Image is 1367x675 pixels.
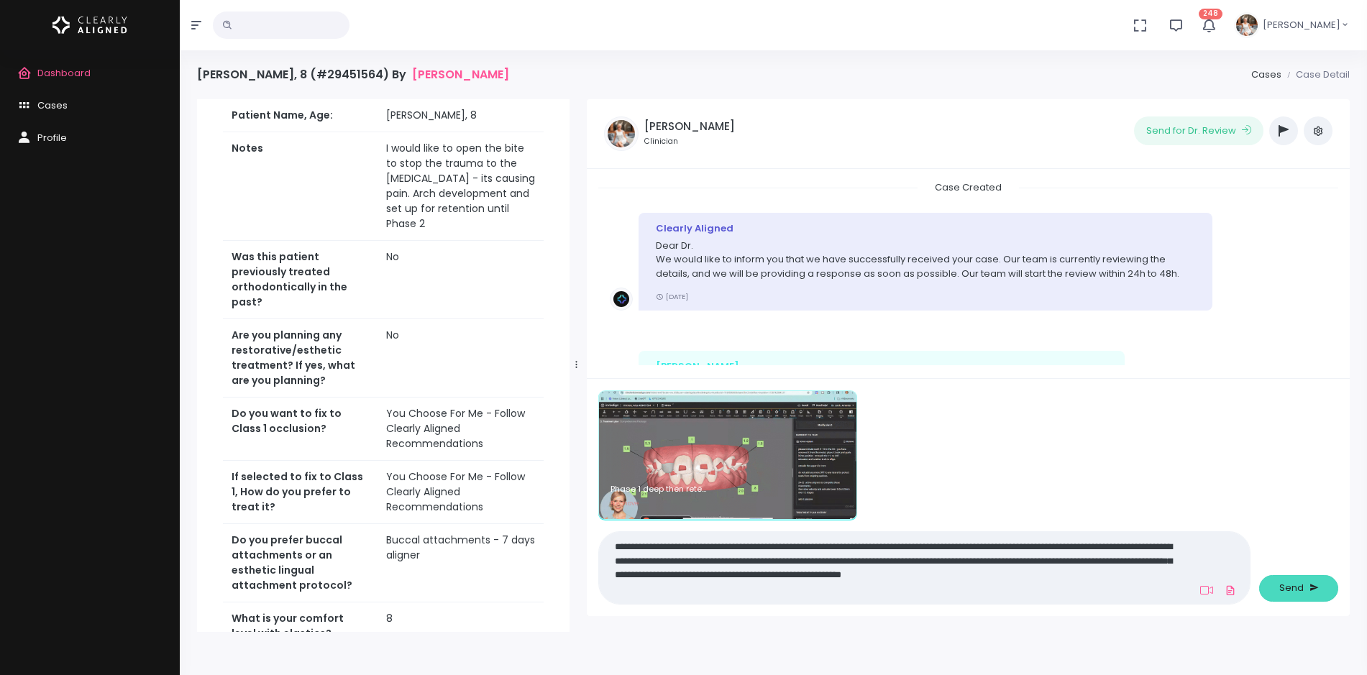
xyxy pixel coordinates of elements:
[378,241,544,319] td: No
[1279,581,1304,595] span: Send
[197,68,509,81] h4: [PERSON_NAME], 8 (#29451564) By
[378,461,544,524] td: You Choose For Me - Follow Clearly Aligned Recommendations
[1234,12,1260,38] img: Header Avatar
[1134,116,1263,145] button: Send for Dr. Review
[644,120,735,133] h5: [PERSON_NAME]
[611,485,711,494] p: Phase 1 deep then retention | [PERSON_NAME] - [DATE]
[1259,575,1338,602] button: Send
[378,99,544,132] td: [PERSON_NAME], 8
[37,98,68,112] span: Cases
[37,131,67,144] span: Profile
[1197,584,1216,596] a: Add Loom Video
[223,398,378,461] th: Do you want to fix to Class 1 occlusion?
[223,524,378,602] th: Do you prefer buccal attachments or an esthetic lingual attachment protocol?
[656,292,688,301] small: [DATE]
[223,461,378,524] th: If selected to fix to Class 1, How do you prefer to treat it?
[656,221,1194,236] div: Clearly Aligned
[223,319,378,398] th: Are you planning any restorative/esthetic treatment? If yes, what are you planning?
[378,132,544,241] td: I would like to open the bite to stop the trauma to the [MEDICAL_DATA] - its causing pain. Arch d...
[223,99,378,132] th: Patient Name, Age:
[223,602,378,651] th: What is your comfort level with elastics?
[1251,68,1281,81] a: Cases
[197,99,570,632] div: scrollable content
[52,10,127,40] img: Logo Horizontal
[598,180,1338,365] div: scrollable content
[378,319,544,398] td: No
[599,391,856,519] img: aa51407151e54beba77e87e1772deec3-b8c12d4c80df965d.gif
[656,359,1107,374] div: [PERSON_NAME]
[644,136,735,147] small: Clinician
[223,132,378,241] th: Notes
[223,241,378,319] th: Was this patient previously treated orthodontically in the past?
[37,66,91,80] span: Dashboard
[378,602,544,651] td: 8
[1263,18,1340,32] span: [PERSON_NAME]
[611,498,639,508] span: Remove
[1281,68,1350,82] li: Case Detail
[918,176,1019,198] span: Case Created
[1222,577,1239,603] a: Add Files
[656,239,1194,281] p: Dear Dr. We would like to inform you that we have successfully received your case. Our team is cu...
[1199,9,1222,19] span: 248
[378,398,544,461] td: You Choose For Me - Follow Clearly Aligned Recommendations
[378,524,544,602] td: Buccal attachments - 7 days aligner
[412,68,509,81] a: [PERSON_NAME]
